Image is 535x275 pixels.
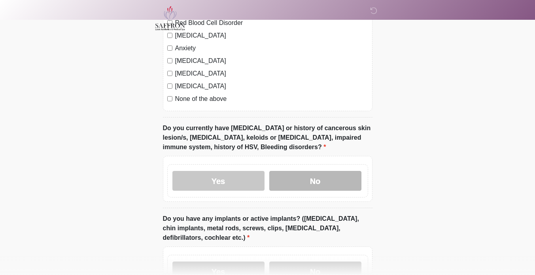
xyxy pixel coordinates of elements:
[167,46,172,51] input: Anxiety
[175,82,368,91] label: [MEDICAL_DATA]
[172,171,265,191] label: Yes
[175,44,368,53] label: Anxiety
[269,171,361,191] label: No
[167,58,172,63] input: [MEDICAL_DATA]
[167,96,172,101] input: None of the above
[163,214,372,243] label: Do you have any implants or active implants? ([MEDICAL_DATA], chin implants, metal rods, screws, ...
[155,6,186,30] img: Saffron Laser Aesthetics and Medical Spa Logo
[175,69,368,78] label: [MEDICAL_DATA]
[163,123,372,152] label: Do you currently have [MEDICAL_DATA] or history of cancerous skin lesion/s, [MEDICAL_DATA], keloi...
[167,83,172,89] input: [MEDICAL_DATA]
[175,56,368,66] label: [MEDICAL_DATA]
[167,71,172,76] input: [MEDICAL_DATA]
[175,94,368,104] label: None of the above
